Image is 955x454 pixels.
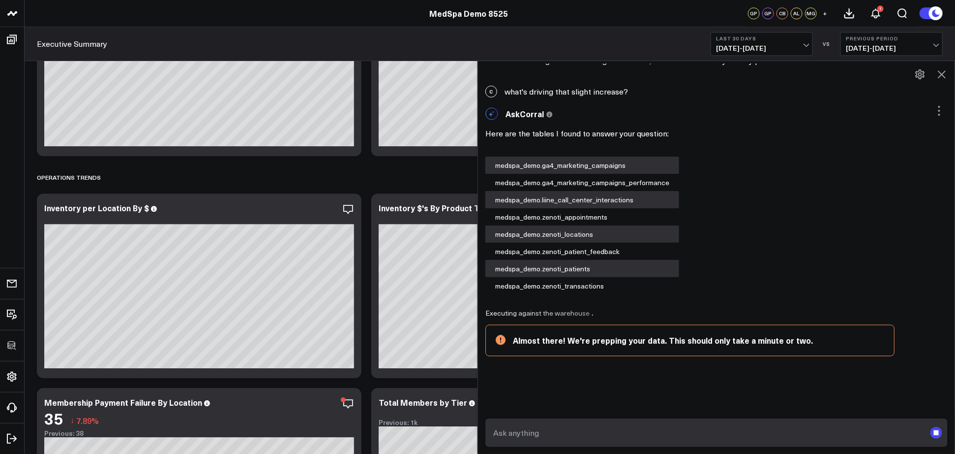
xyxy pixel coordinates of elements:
[819,7,831,19] button: +
[748,7,760,19] div: GP
[485,208,679,226] div: medspa_demo.zenoti_appointments
[70,414,74,427] span: ↓
[37,166,101,189] div: OPERATIONS TRENDS
[762,7,774,19] div: GP
[44,202,149,213] div: Inventory per Location By $
[485,260,679,277] div: medspa_demo.zenoti_patients
[485,226,679,243] div: medspa_demo.zenoti_locations
[791,7,803,19] div: AL
[711,32,813,56] button: Last 30 Days[DATE]-[DATE]
[513,335,884,346] div: Almost there! We're prepping your data. This should only take a minute or two.
[44,429,354,437] div: Previous: 38
[485,157,679,174] div: medspa_demo.ga4_marketing_campaigns
[776,7,788,19] div: CB
[823,10,828,17] span: +
[485,174,679,191] div: medspa_demo.ga4_marketing_campaigns_performance
[805,7,817,19] div: MG
[379,419,688,426] div: Previous: 1k
[506,108,544,119] span: AskCorral
[716,44,807,52] span: [DATE] - [DATE]
[846,44,937,52] span: [DATE] - [DATE]
[379,397,467,408] div: Total Members by Tier
[485,191,679,208] div: medspa_demo.liine_call_center_interactions
[485,128,948,139] p: Here are the tables I found to answer your question:
[76,415,99,426] span: 7.89%
[840,32,943,56] button: Previous Period[DATE]-[DATE]
[37,38,107,49] a: Executive Summary
[485,309,600,317] div: Executing against the warehouse
[846,35,937,41] b: Previous Period
[44,409,63,427] div: 35
[478,81,955,102] div: what's driving that slight increase?
[485,86,497,97] span: C
[716,35,807,41] b: Last 30 Days
[379,202,494,213] div: Inventory $'s By Product Type
[491,424,925,442] input: Ask anything
[430,8,508,19] a: MedSpa Demo 8525
[877,5,884,12] div: 1
[818,41,836,47] div: VS
[485,243,679,260] div: medspa_demo.zenoti_patient_feedback
[44,397,202,408] div: Membership Payment Failure By Location
[485,277,679,294] div: medspa_demo.zenoti_transactions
